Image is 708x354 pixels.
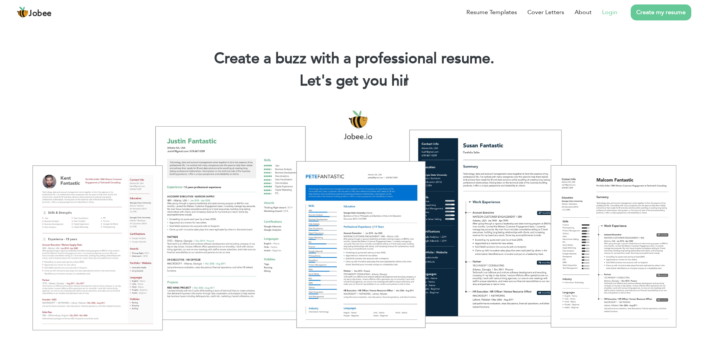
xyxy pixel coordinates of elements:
[575,8,592,17] a: About
[11,49,697,68] h1: Create a buzz with a professional resume.
[602,8,617,17] a: Login
[466,8,517,17] a: Resume Templates
[17,6,52,18] a: Jobee
[29,10,52,18] span: Jobee
[336,71,409,91] span: get you hir
[631,4,691,20] a: Create my resume
[527,8,564,17] a: Cover Letters
[17,6,29,18] img: jobee.io
[11,71,697,91] h2: Let's
[405,71,408,91] span: |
